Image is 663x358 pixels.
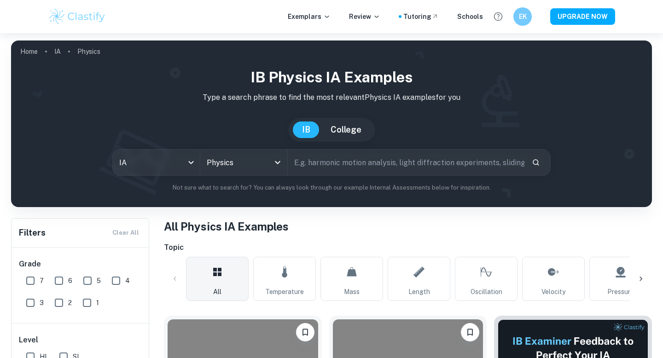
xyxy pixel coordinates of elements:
[541,287,565,297] span: Velocity
[40,276,44,286] span: 7
[11,40,652,207] img: profile cover
[18,183,645,192] p: Not sure what to search for? You can always look through our example Internal Assessments below f...
[40,298,44,308] span: 3
[518,12,528,22] h6: EK
[48,7,106,26] img: Clastify logo
[403,12,439,22] a: Tutoring
[164,218,652,235] h1: All Physics IA Examples
[271,156,284,169] button: Open
[97,276,101,286] span: 5
[321,121,371,138] button: College
[18,66,645,88] h1: IB Physics IA examples
[19,226,46,239] h6: Filters
[457,12,483,22] a: Schools
[296,323,314,341] button: Bookmark
[550,8,615,25] button: UPGRADE NOW
[408,287,430,297] span: Length
[293,121,320,138] button: IB
[19,335,142,346] h6: Level
[344,287,360,297] span: Mass
[164,242,652,253] h6: Topic
[68,298,72,308] span: 2
[18,92,645,103] p: Type a search phrase to find the most relevant Physics IA examples for you
[490,9,506,24] button: Help and Feedback
[288,12,331,22] p: Exemplars
[19,259,142,270] h6: Grade
[20,45,38,58] a: Home
[288,150,524,175] input: E.g. harmonic motion analysis, light diffraction experiments, sliding objects down a ramp...
[265,287,304,297] span: Temperature
[68,276,72,286] span: 6
[77,46,100,57] p: Physics
[528,155,544,170] button: Search
[113,150,200,175] div: IA
[471,287,502,297] span: Oscillation
[96,298,99,308] span: 1
[125,276,130,286] span: 4
[513,7,532,26] button: EK
[461,323,479,341] button: Bookmark
[349,12,380,22] p: Review
[607,287,634,297] span: Pressure
[213,287,221,297] span: All
[54,45,61,58] a: IA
